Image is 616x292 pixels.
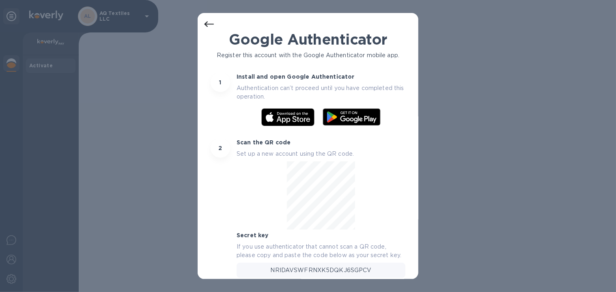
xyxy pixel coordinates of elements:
p: Set up a new account using the QR code. [237,150,405,158]
img: Get it on Google Play [319,104,385,130]
p: Authentication can’t proceed until you have completed this operation. [237,84,405,101]
p: 1 [219,78,221,86]
p: NRIDAVSWFRNXK5DQKJ6SGPCV [270,266,371,275]
p: If you use authenticator that cannot scan a QR code, please copy and paste the code below as your... [237,243,405,260]
p: Secret key [237,231,405,239]
p: 2 [218,144,222,152]
p: Install and open Google Authenticator [237,73,405,81]
p: Register this account with the Google Authenticator mobile app. [211,51,405,60]
p: Scan the QR code [237,138,405,146]
h1: Google Authenticator [211,31,405,48]
img: Download on the App Store [261,108,315,126]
